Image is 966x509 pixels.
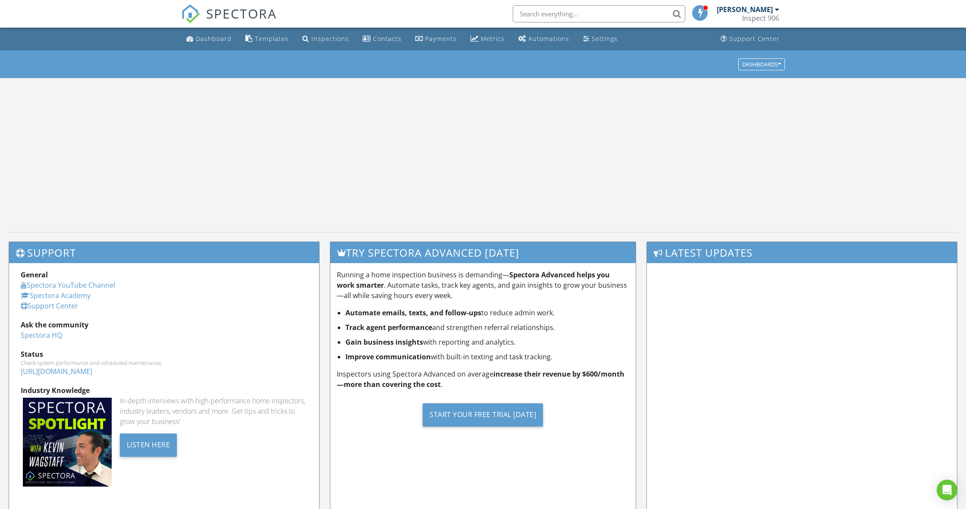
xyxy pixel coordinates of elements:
[21,301,78,311] a: Support Center
[196,35,232,43] div: Dashboard
[592,35,618,43] div: Settings
[337,270,610,290] strong: Spectora Advanced helps you work smarter
[120,396,308,427] div: In-depth interviews with high-performance home inspectors, industry leaders, vendors and more. Ge...
[206,4,277,22] span: SPECTORA
[515,31,573,47] a: Automations (Basic)
[717,31,783,47] a: Support Center
[120,434,177,457] div: Listen Here
[717,5,773,14] div: [PERSON_NAME]
[345,352,629,362] li: with built-in texting and task tracking.
[481,35,505,43] div: Metrics
[181,4,200,23] img: The Best Home Inspection Software - Spectora
[467,31,508,47] a: Metrics
[345,308,481,317] strong: Automate emails, texts, and follow-ups
[255,35,289,43] div: Templates
[412,31,460,47] a: Payments
[513,5,685,22] input: Search everything...
[742,14,779,22] div: Inspect 906
[742,61,781,67] div: Dashboards
[21,359,307,366] div: Check system performance and scheduled maintenance.
[937,480,957,500] div: Open Intercom Messenger
[181,12,277,30] a: SPECTORA
[738,58,785,70] button: Dashboards
[425,35,457,43] div: Payments
[21,291,91,300] a: Spectora Academy
[345,337,423,347] strong: Gain business insights
[21,280,115,290] a: Spectora YouTube Channel
[345,322,629,333] li: and strengthen referral relationships.
[345,352,431,361] strong: Improve communication
[345,337,629,347] li: with reporting and analytics.
[337,270,629,301] p: Running a home inspection business is demanding— . Automate tasks, track key agents, and gain ins...
[337,396,629,433] a: Start Your Free Trial [DATE]
[23,398,112,487] img: Spectoraspolightmain
[21,349,307,359] div: Status
[21,367,92,376] a: [URL][DOMAIN_NAME]
[21,330,62,340] a: Spectora HQ
[120,440,177,449] a: Listen Here
[21,320,307,330] div: Ask the community
[373,35,401,43] div: Contacts
[729,35,780,43] div: Support Center
[580,31,621,47] a: Settings
[337,369,629,390] p: Inspectors using Spectora Advanced on average .
[345,308,629,318] li: to reduce admin work.
[345,323,432,332] strong: Track agent performance
[299,31,352,47] a: Inspections
[528,35,569,43] div: Automations
[21,270,48,280] strong: General
[183,31,235,47] a: Dashboard
[311,35,349,43] div: Inspections
[647,242,957,263] h3: Latest Updates
[423,403,543,427] div: Start Your Free Trial [DATE]
[21,385,307,396] div: Industry Knowledge
[242,31,292,47] a: Templates
[9,242,319,263] h3: Support
[330,242,635,263] h3: Try spectora advanced [DATE]
[359,31,405,47] a: Contacts
[337,369,624,389] strong: increase their revenue by $600/month—more than covering the cost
